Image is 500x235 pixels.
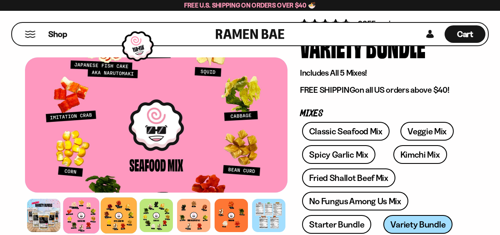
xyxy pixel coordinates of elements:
[25,31,36,38] button: Mobile Menu Trigger
[300,68,462,78] p: Includes All 5 Mixes!
[300,30,362,61] div: Variety
[457,29,473,39] span: Cart
[302,122,389,141] a: Classic Seafood Mix
[300,85,462,95] p: on all US orders above $40!
[184,1,316,9] span: Free U.S. Shipping on Orders over $40 🍜
[48,25,67,43] a: Shop
[300,85,355,95] strong: FREE SHIPPING
[393,145,447,164] a: Kimchi Mix
[302,192,408,210] a: No Fungus Among Us Mix
[366,30,425,61] div: Bundle
[302,168,395,187] a: Fried Shallot Beef Mix
[445,23,485,45] div: Cart
[300,110,462,118] p: Mixes
[400,122,454,141] a: Veggie Mix
[48,29,67,40] span: Shop
[302,145,375,164] a: Spicy Garlic Mix
[302,215,371,234] a: Starter Bundle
